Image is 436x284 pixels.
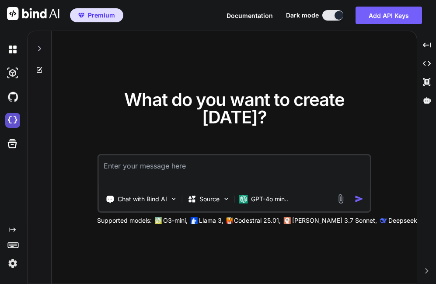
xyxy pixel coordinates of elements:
[7,7,59,20] img: Bind AI
[78,13,84,18] img: premium
[5,66,20,81] img: darkAi-studio
[222,195,230,203] img: Pick Models
[190,217,197,224] img: Llama2
[199,216,223,225] p: Llama 3,
[5,42,20,57] img: darkChat
[388,216,426,225] p: Deepseek R1
[98,155,370,188] textarea: To enrich screen reader interactions, please activate Accessibility in Grammarly extension settings
[380,217,387,224] img: claude
[5,113,20,128] img: cloudideIcon
[154,217,161,224] img: GPT-4
[163,216,188,225] p: O3-mini,
[251,195,288,203] p: GPT-4o min..
[234,216,281,225] p: Codestral 25.01,
[118,195,167,203] p: Chat with Bind AI
[227,12,273,19] span: Documentation
[227,11,273,20] button: Documentation
[226,217,232,224] img: Mistral-AI
[356,7,422,24] button: Add API Keys
[97,216,152,225] p: Supported models:
[239,195,248,203] img: GPT-4o mini
[199,195,220,203] p: Source
[124,89,345,128] span: What do you want to create [DATE]?
[5,89,20,104] img: githubDark
[336,194,346,204] img: attachment
[88,11,115,20] span: Premium
[292,216,377,225] p: [PERSON_NAME] 3.7 Sonnet,
[355,194,364,203] img: icon
[170,195,177,203] img: Pick Tools
[70,8,123,22] button: premiumPremium
[286,11,319,20] span: Dark mode
[283,217,290,224] img: claude
[5,256,20,271] img: settings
